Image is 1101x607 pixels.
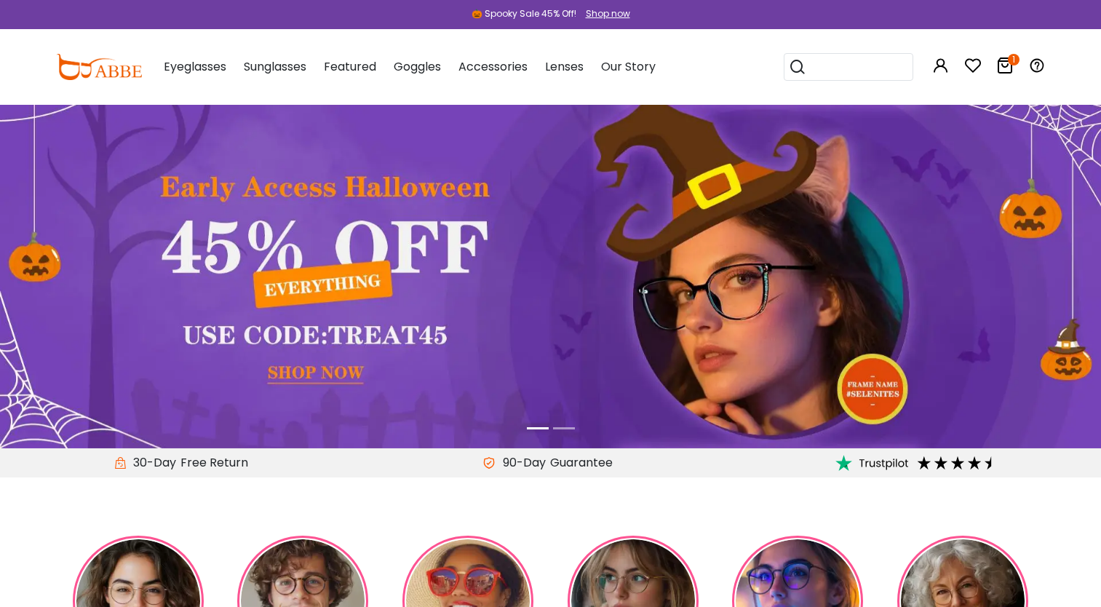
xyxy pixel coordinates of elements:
div: Shop now [586,7,630,20]
span: Our Story [601,58,656,75]
i: 1 [1008,54,1019,66]
img: abbeglasses.com [56,54,142,80]
a: Shop now [579,7,630,20]
span: 30-Day [126,454,176,472]
span: 90-Day [496,454,546,472]
div: Guarantee [546,454,617,472]
span: Lenses [545,58,584,75]
a: 1 [996,60,1014,76]
span: Sunglasses [244,58,306,75]
span: Goggles [394,58,441,75]
span: Eyeglasses [164,58,226,75]
div: 🎃 Spooky Sale 45% Off! [472,7,576,20]
span: Accessories [458,58,528,75]
span: Featured [324,58,376,75]
div: Free Return [176,454,253,472]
